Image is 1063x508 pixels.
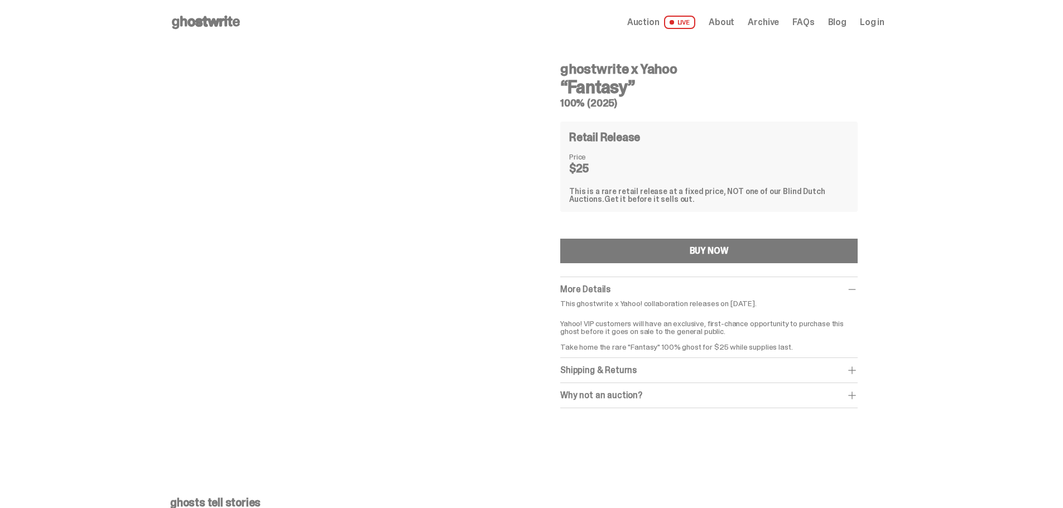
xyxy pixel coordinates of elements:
span: Get it before it sells out. [604,194,695,204]
h3: “Fantasy” [560,78,858,96]
a: Log in [860,18,884,27]
a: Blog [828,18,846,27]
span: More Details [560,283,610,295]
h4: Retail Release [569,132,640,143]
a: FAQs [792,18,814,27]
p: Yahoo! VIP customers will have an exclusive, first-chance opportunity to purchase this ghost befo... [560,312,858,351]
a: About [709,18,734,27]
div: Shipping & Returns [560,365,858,376]
p: This ghostwrite x Yahoo! collaboration releases on [DATE]. [560,299,858,307]
p: ghosts tell stories [170,497,884,508]
div: Why not an auction? [560,390,858,401]
h4: ghostwrite x Yahoo [560,62,858,76]
button: BUY NOW [560,239,858,263]
span: LIVE [664,16,696,29]
a: Archive [748,18,779,27]
div: This is a rare retail release at a fixed price, NOT one of our Blind Dutch Auctions. [569,187,849,203]
dt: Price [569,153,625,161]
dd: $25 [569,163,625,174]
a: Auction LIVE [627,16,695,29]
div: BUY NOW [690,246,729,255]
span: Auction [627,18,660,27]
h5: 100% (2025) [560,98,858,108]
